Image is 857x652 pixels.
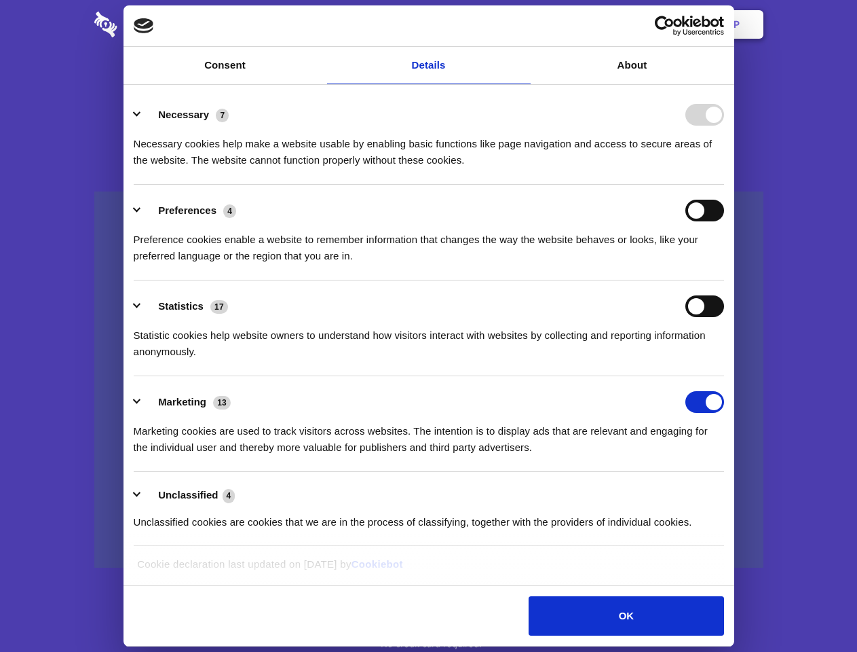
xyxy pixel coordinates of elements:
button: Unclassified (4) [134,487,244,504]
a: Consent [123,47,327,84]
label: Statistics [158,300,204,312]
h1: Eliminate Slack Data Loss. [94,61,763,110]
span: 4 [223,204,236,218]
div: Preference cookies enable a website to remember information that changes the way the website beha... [134,221,724,264]
div: Marketing cookies are used to track visitors across websites. The intention is to display ads tha... [134,413,724,456]
div: Unclassified cookies are cookies that we are in the process of classifying, together with the pro... [134,504,724,530]
label: Marketing [158,396,206,407]
a: Cookiebot [351,558,403,570]
a: Login [615,3,674,46]
button: Statistics (17) [134,295,237,317]
div: Statistic cookies help website owners to understand how visitors interact with websites by collec... [134,317,724,360]
span: 7 [216,109,229,122]
img: logo [134,18,154,33]
div: Necessary cookies help make a website usable by enabling basic functions like page navigation and... [134,126,724,168]
a: About [531,47,734,84]
a: Details [327,47,531,84]
label: Preferences [158,204,216,216]
button: Necessary (7) [134,104,237,126]
span: 4 [223,489,235,503]
button: Preferences (4) [134,200,245,221]
h4: Auto-redaction of sensitive data, encrypted data sharing and self-destructing private chats. Shar... [94,124,763,168]
a: Contact [550,3,613,46]
button: Marketing (13) [134,391,240,413]
iframe: Drift Widget Chat Controller [789,584,841,636]
img: logo-wordmark-white-trans-d4663122ce5f474addd5e946df7df03e33cb6a1c49d2221995e7729f52c070b2.svg [94,12,210,37]
button: OK [529,596,723,636]
div: Cookie declaration last updated on [DATE] by [127,556,730,583]
a: Pricing [398,3,457,46]
span: 13 [213,396,231,410]
a: Wistia video thumbnail [94,192,763,568]
span: 17 [210,300,228,314]
label: Necessary [158,109,209,120]
a: Usercentrics Cookiebot - opens in a new window [605,16,724,36]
